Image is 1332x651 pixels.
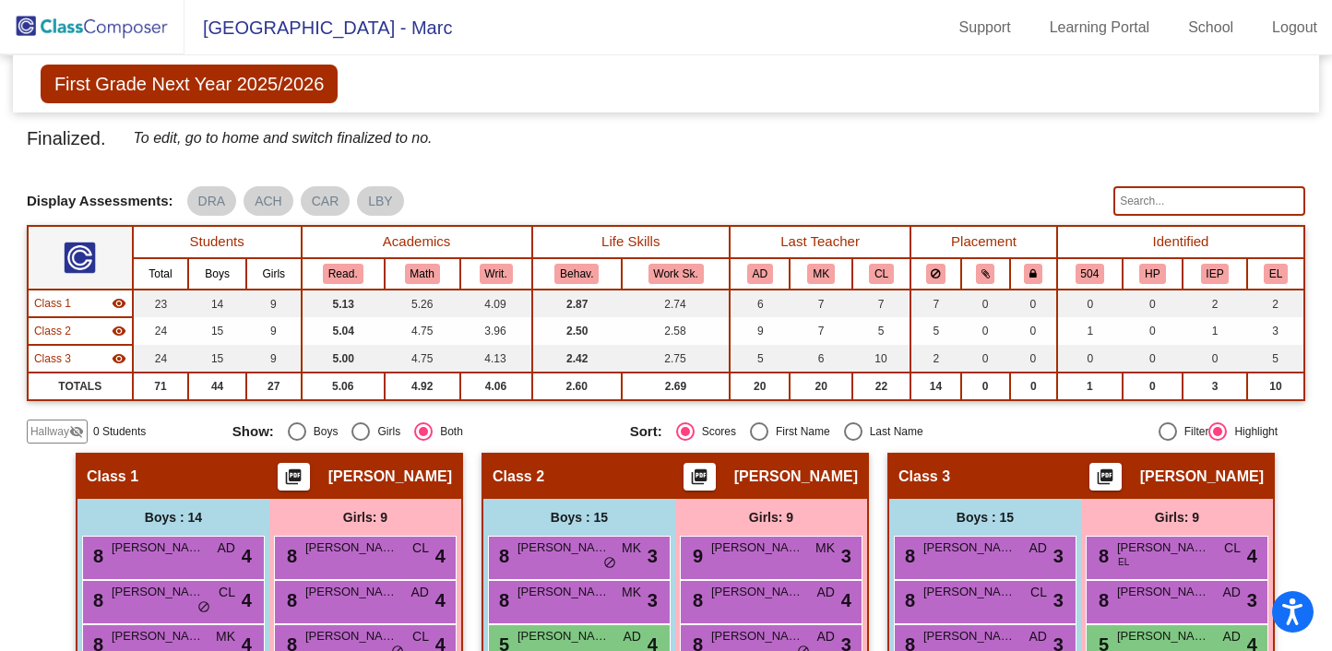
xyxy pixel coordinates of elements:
span: To edit, go to home and switch finalized to no. [133,125,432,151]
span: AD [817,583,835,602]
td: 10 [852,345,910,373]
td: 14 [910,373,961,400]
td: 0 [1123,290,1183,317]
span: [PERSON_NAME] [112,583,204,601]
span: Finalized. [27,124,106,153]
span: [PERSON_NAME] [1140,468,1264,486]
div: Girls: 9 [1081,499,1273,536]
td: 9 [246,290,302,317]
div: Both [433,423,463,440]
span: 4 [435,542,446,570]
td: 4.92 [385,373,460,400]
td: 27 [246,373,302,400]
td: 0 [1010,317,1057,345]
button: CL [869,264,894,284]
td: 7 [790,290,852,317]
a: Support [945,13,1026,42]
span: MK [622,583,641,602]
a: Learning Portal [1035,13,1165,42]
th: Keep with students [961,258,1010,290]
span: First Grade Next Year 2025/2026 [41,65,338,103]
span: EL [1118,555,1129,569]
td: 5.00 [302,345,385,373]
span: Sort: [630,423,662,440]
span: [PERSON_NAME] [711,583,803,601]
td: 2 [1247,290,1304,317]
td: 0 [961,317,1010,345]
span: [PERSON_NAME] [1117,627,1209,645]
th: Individualized Eduction Plan [1183,258,1247,290]
td: 3 [1183,373,1247,400]
span: [PERSON_NAME] [112,539,204,557]
td: 20 [730,373,790,400]
th: Academics [302,226,532,258]
td: 0 [961,345,1010,373]
span: AD [1029,627,1047,646]
td: 5.26 [385,290,460,317]
span: Class 3 [898,468,950,486]
td: 0 [1057,290,1123,317]
td: 2.42 [532,345,623,373]
button: 504 [1076,264,1105,284]
td: 9 [246,345,302,373]
th: Life Skills [532,226,731,258]
span: MK [216,627,235,646]
mat-icon: visibility_off [69,424,84,439]
mat-chip: DRA [187,186,237,216]
span: Class 3 [34,350,71,367]
th: Amy Despars [730,258,790,290]
div: Boys : 14 [77,499,269,536]
th: Students [133,226,302,258]
th: Maggie Kopecky [790,258,852,290]
td: 24 [133,317,189,345]
td: 71 [133,373,189,400]
span: 8 [89,590,103,610]
span: AD [1223,583,1241,602]
div: Scores [695,423,736,440]
td: 4.75 [385,317,460,345]
span: Class 1 [34,295,71,312]
td: 5 [852,317,910,345]
span: [PERSON_NAME] [517,627,610,645]
span: AD [1029,539,1047,558]
th: Keep away students [910,258,961,290]
button: IEP [1201,264,1230,284]
span: 4 [242,586,252,614]
span: 8 [1094,546,1109,566]
button: Print Students Details [1089,463,1122,491]
button: Print Students Details [684,463,716,491]
td: 2 [910,345,961,373]
span: [PERSON_NAME] [1117,583,1209,601]
th: Placement [910,226,1057,258]
span: 8 [688,590,703,610]
span: [PERSON_NAME] [517,583,610,601]
span: 3 [1053,542,1064,570]
mat-radio-group: Select an option [630,422,1014,441]
span: 3 [1247,586,1257,614]
span: 3 [648,542,658,570]
span: CL [412,539,429,558]
span: 3 [648,586,658,614]
td: 0 [1010,373,1057,400]
td: Maggie Kopecky - No Class Name [28,290,133,317]
td: 4.75 [385,345,460,373]
mat-radio-group: Select an option [232,422,616,441]
td: 5 [730,345,790,373]
a: Logout [1257,13,1332,42]
td: 5.04 [302,317,385,345]
td: 6 [730,290,790,317]
td: 10 [1247,373,1304,400]
span: AD [624,627,641,646]
span: 8 [282,546,297,566]
span: [PERSON_NAME] [711,539,803,557]
td: 15 [188,345,246,373]
td: 7 [852,290,910,317]
span: 8 [282,590,297,610]
span: [PERSON_NAME] [PERSON_NAME] [517,539,610,557]
span: do_not_disturb_alt [197,600,210,615]
span: AD [218,539,235,558]
th: Total [133,258,189,290]
mat-icon: visibility [112,296,126,311]
span: do_not_disturb_alt [603,556,616,571]
td: 0 [961,290,1010,317]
